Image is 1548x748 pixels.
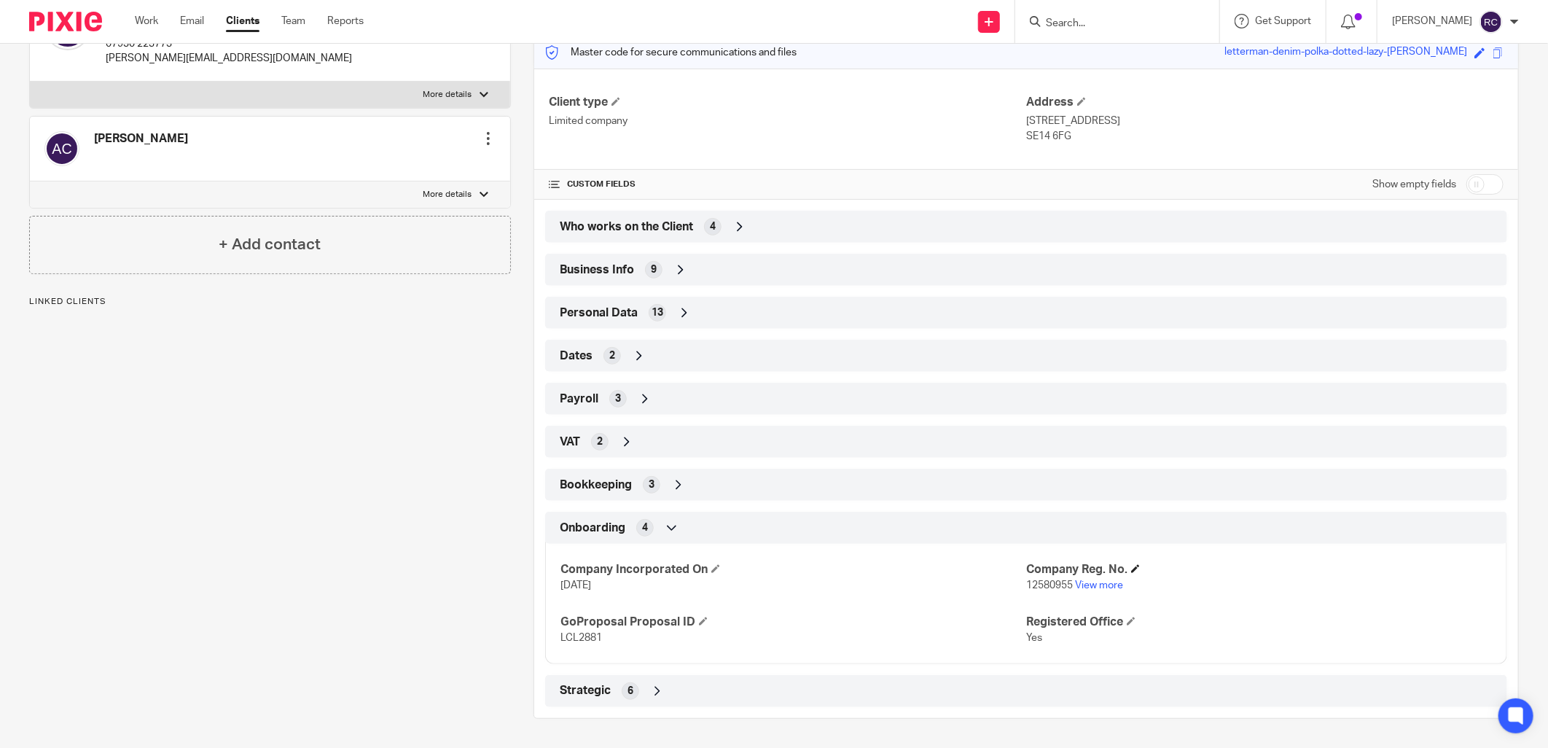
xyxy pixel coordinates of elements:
[1255,16,1311,26] span: Get Support
[549,95,1026,110] h4: Client type
[560,683,611,698] span: Strategic
[1392,14,1472,28] p: [PERSON_NAME]
[560,580,591,591] span: [DATE]
[652,305,663,320] span: 13
[226,14,259,28] a: Clients
[44,131,79,166] img: svg%3E
[560,435,580,450] span: VAT
[1026,580,1073,591] span: 12580955
[560,305,638,321] span: Personal Data
[597,435,603,449] span: 2
[423,89,472,101] p: More details
[106,51,352,66] p: [PERSON_NAME][EMAIL_ADDRESS][DOMAIN_NAME]
[1026,114,1504,128] p: [STREET_ADDRESS]
[628,684,633,698] span: 6
[281,14,305,28] a: Team
[560,391,598,407] span: Payroll
[94,131,188,147] h4: [PERSON_NAME]
[560,348,593,364] span: Dates
[649,478,654,492] span: 3
[1479,10,1503,34] img: svg%3E
[1224,44,1467,61] div: letterman-denim-polka-dotted-lazy-[PERSON_NAME]
[1026,129,1504,144] p: SE14 6FG
[1026,615,1492,630] h4: Registered Office
[180,14,204,28] a: Email
[560,478,632,493] span: Bookkeeping
[29,12,102,31] img: Pixie
[560,615,1026,630] h4: GoProposal Proposal ID
[560,219,693,235] span: Who works on the Client
[1075,580,1123,591] a: View more
[651,262,657,277] span: 9
[1372,177,1456,192] label: Show empty fields
[106,36,352,51] p: 07930 223773
[549,114,1026,128] p: Limited company
[1044,17,1176,31] input: Search
[1026,562,1492,577] h4: Company Reg. No.
[560,562,1026,577] h4: Company Incorporated On
[560,262,634,278] span: Business Info
[710,219,716,234] span: 4
[560,521,625,536] span: Onboarding
[135,14,158,28] a: Work
[615,391,621,406] span: 3
[327,14,364,28] a: Reports
[1026,95,1504,110] h4: Address
[29,296,511,308] p: Linked clients
[219,233,321,256] h4: + Add contact
[609,348,615,363] span: 2
[642,521,648,535] span: 4
[549,179,1026,190] h4: CUSTOM FIELDS
[560,633,602,643] span: LCL2881
[545,45,797,60] p: Master code for secure communications and files
[423,189,472,200] p: More details
[1026,633,1042,643] span: Yes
